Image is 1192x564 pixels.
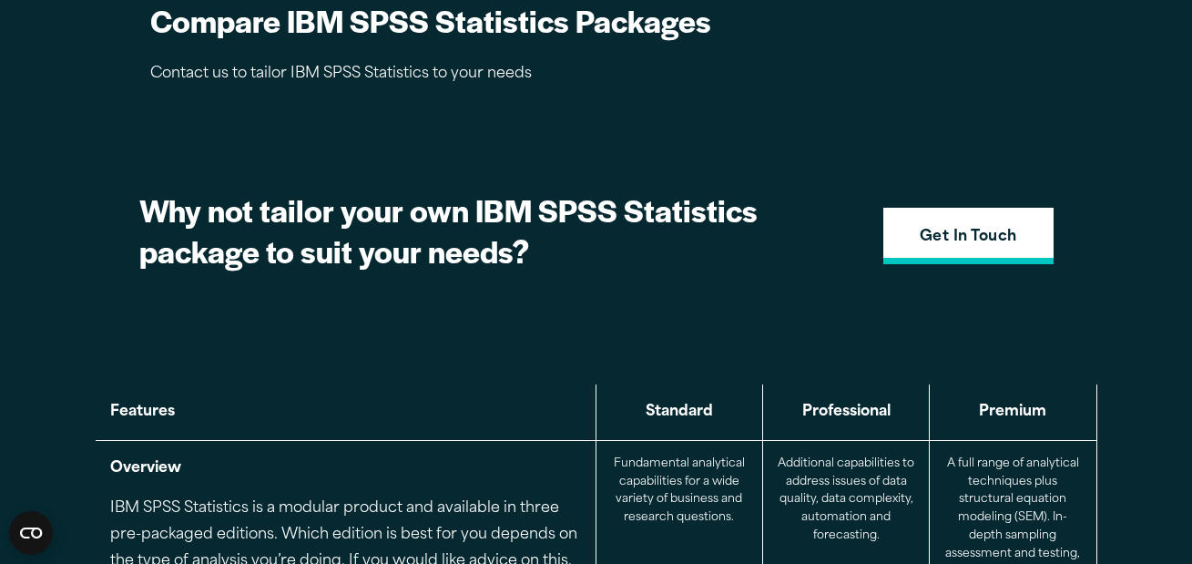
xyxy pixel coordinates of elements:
th: Features [96,385,596,440]
a: Get In Touch [883,208,1054,264]
th: Premium [930,385,1096,440]
h2: Why not tailor your own IBM SPSS Statistics package to suit your needs? [139,190,777,272]
p: Fundamental analytical capabilities for a wide variety of business and research questions. [611,456,748,528]
th: Standard [596,385,762,440]
button: Open CMP widget [9,511,53,555]
p: Overview [110,456,581,482]
th: Professional [763,385,930,440]
p: Additional capabilities to address issues of data quality, data complexity, automation and foreca... [778,456,914,546]
p: Contact us to tailor IBM SPSS Statistics to your needs [150,61,760,87]
strong: Get In Touch [920,226,1017,250]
